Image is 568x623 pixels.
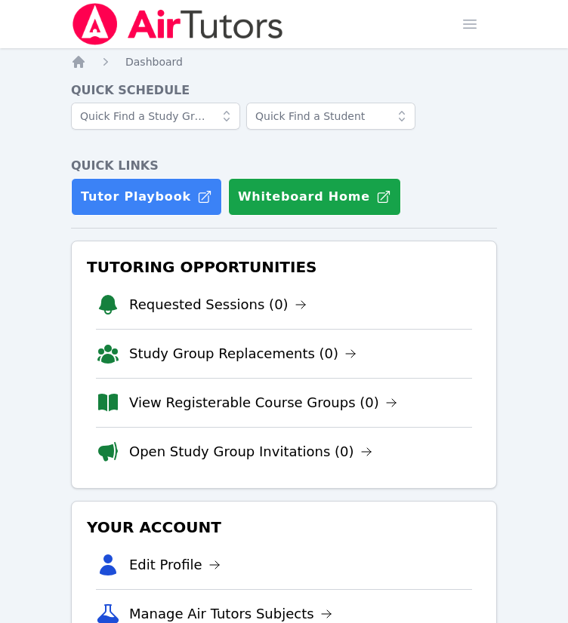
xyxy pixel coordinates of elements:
[84,514,484,541] h3: Your Account
[129,343,357,364] a: Study Group Replacements (0)
[71,103,240,130] input: Quick Find a Study Group
[71,54,497,69] nav: Breadcrumb
[246,103,415,130] input: Quick Find a Student
[71,157,497,175] h4: Quick Links
[129,554,221,575] a: Edit Profile
[71,178,222,216] a: Tutor Playbook
[129,392,397,413] a: View Registerable Course Groups (0)
[84,253,484,281] h3: Tutoring Opportunities
[71,3,285,45] img: Air Tutors
[129,294,307,315] a: Requested Sessions (0)
[71,81,497,100] h4: Quick Schedule
[125,56,183,68] span: Dashboard
[129,441,372,462] a: Open Study Group Invitations (0)
[228,178,401,216] button: Whiteboard Home
[125,54,183,69] a: Dashboard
